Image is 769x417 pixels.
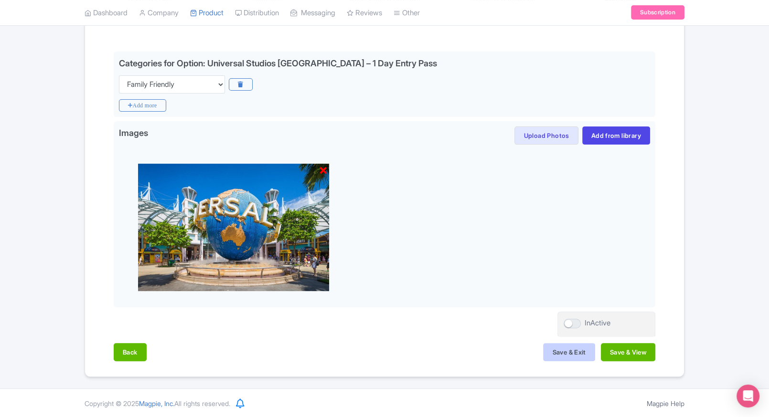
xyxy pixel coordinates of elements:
img: ec7d0bm39hhqhfivea8a.jpg [138,164,329,291]
button: Save & Exit [543,343,595,361]
a: Add from library [582,126,650,145]
a: Subscription [631,6,684,20]
div: Categories for Option: Universal Studios [GEOGRAPHIC_DATA] – 1 Day Entry Pass [119,58,437,68]
a: Magpie Help [647,399,684,407]
div: Open Intercom Messenger [737,385,759,407]
button: Save & View [601,343,655,361]
span: Images [119,126,148,142]
div: InActive [585,318,610,329]
i: Add more [119,99,166,112]
button: Upload Photos [514,126,578,145]
button: Back [114,343,147,361]
span: Magpie, Inc. [139,399,174,407]
div: Copyright © 2025 All rights reserved. [79,398,236,408]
